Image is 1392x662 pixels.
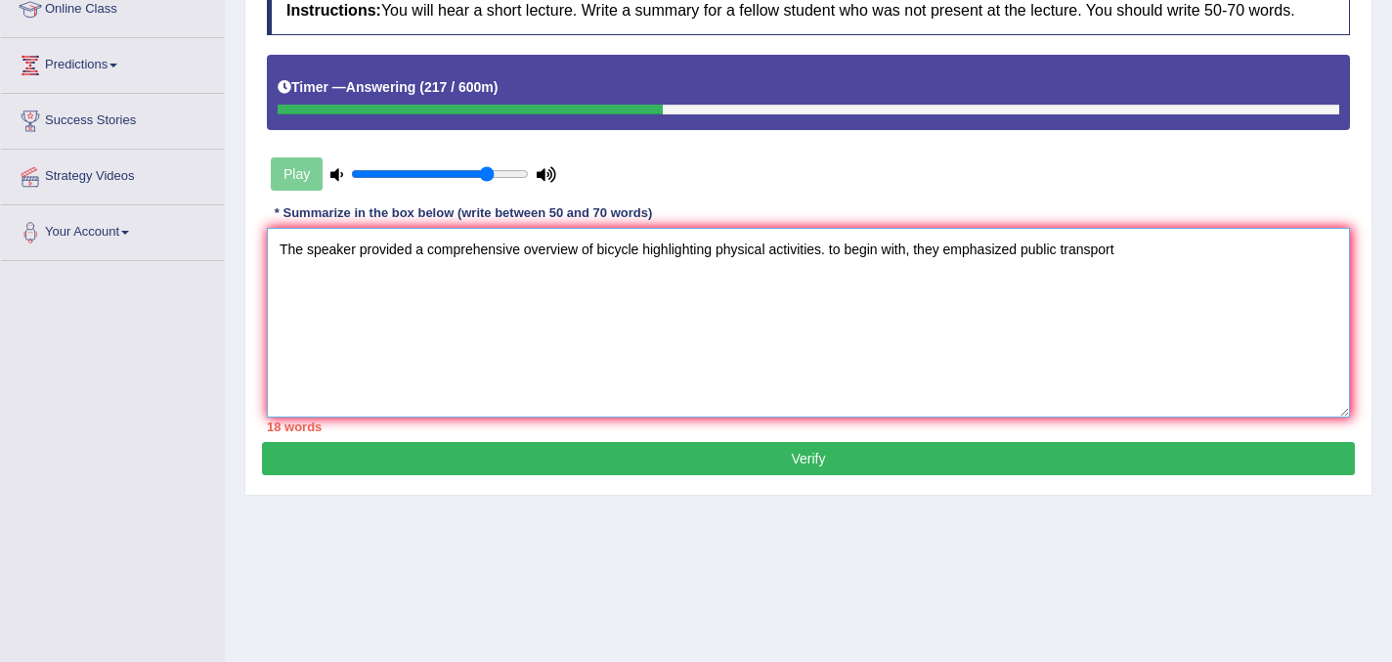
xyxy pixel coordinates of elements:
[419,79,424,95] b: (
[262,442,1355,475] button: Verify
[494,79,499,95] b: )
[267,203,660,222] div: * Summarize in the box below (write between 50 and 70 words)
[346,79,416,95] b: Answering
[424,79,494,95] b: 217 / 600m
[1,205,224,254] a: Your Account
[1,150,224,199] a: Strategy Videos
[1,38,224,87] a: Predictions
[1,94,224,143] a: Success Stories
[267,418,1350,436] div: 18 words
[286,2,381,19] b: Instructions:
[278,80,498,95] h5: Timer —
